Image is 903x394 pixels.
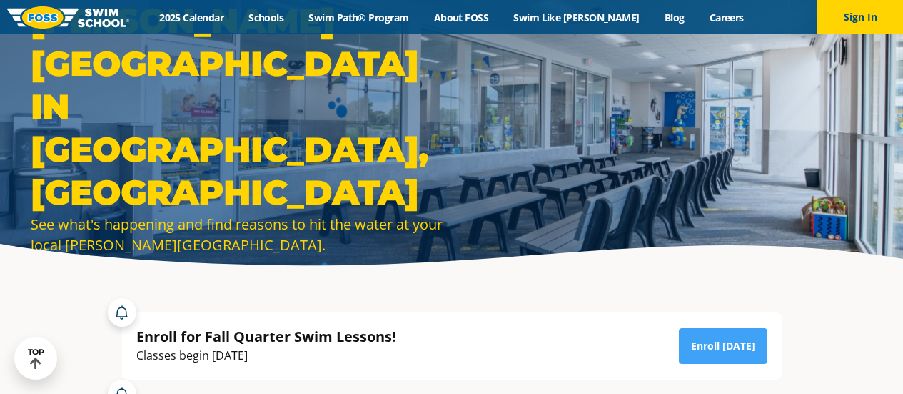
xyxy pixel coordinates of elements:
[421,11,501,24] a: About FOSS
[147,11,236,24] a: 2025 Calendar
[28,348,44,370] div: TOP
[136,346,396,365] div: Classes begin [DATE]
[31,214,445,255] div: See what's happening and find reasons to hit the water at your local [PERSON_NAME][GEOGRAPHIC_DATA].
[652,11,697,24] a: Blog
[679,328,767,364] a: Enroll [DATE]
[697,11,756,24] a: Careers
[236,11,296,24] a: Schools
[136,327,396,346] div: Enroll for Fall Quarter Swim Lessons!
[501,11,652,24] a: Swim Like [PERSON_NAME]
[7,6,129,29] img: FOSS Swim School Logo
[854,345,889,380] iframe: Intercom live chat
[296,11,421,24] a: Swim Path® Program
